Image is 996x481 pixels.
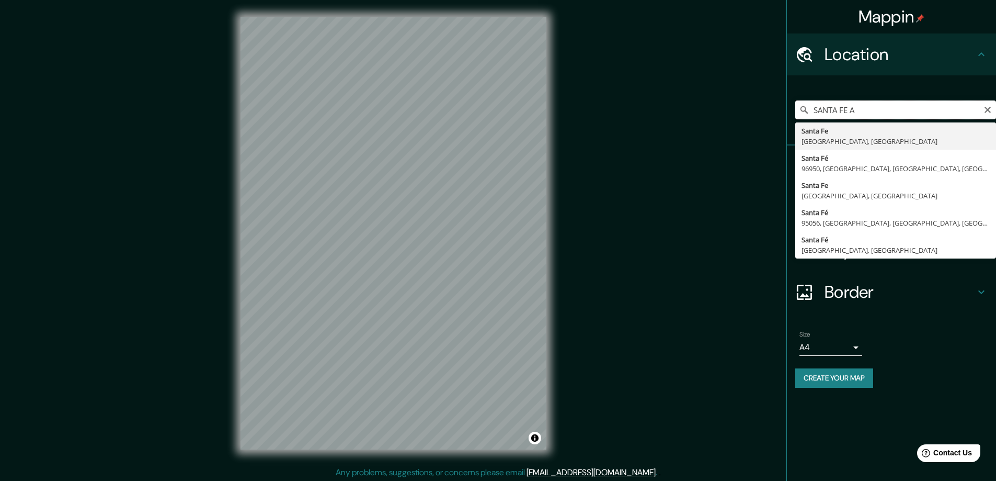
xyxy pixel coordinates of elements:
div: Santa Fé [802,207,990,218]
div: [GEOGRAPHIC_DATA], [GEOGRAPHIC_DATA] [802,245,990,255]
h4: Location [825,44,975,65]
div: Pins [787,146,996,187]
h4: Layout [825,240,975,261]
div: . [659,466,661,479]
img: pin-icon.png [916,14,924,23]
div: [GEOGRAPHIC_DATA], [GEOGRAPHIC_DATA] [802,136,990,147]
input: Pick your city or area [795,100,996,119]
label: Size [799,330,810,339]
div: Border [787,271,996,313]
div: Location [787,33,996,75]
a: [EMAIL_ADDRESS][DOMAIN_NAME] [526,467,656,478]
div: 95056, [GEOGRAPHIC_DATA], [GEOGRAPHIC_DATA], [GEOGRAPHIC_DATA] [802,218,990,228]
h4: Mappin [858,6,925,27]
div: Santa Fe [802,180,990,191]
div: Santa Fé [802,234,990,245]
button: Create your map [795,368,873,388]
div: A4 [799,339,862,356]
div: Santa Fé [802,153,990,163]
div: Style [787,187,996,229]
canvas: Map [241,17,546,450]
button: Clear [983,104,992,114]
h4: Border [825,282,975,303]
button: Toggle attribution [529,432,541,444]
div: 96950, [GEOGRAPHIC_DATA], [GEOGRAPHIC_DATA], [GEOGRAPHIC_DATA] [802,163,990,174]
div: . [657,466,659,479]
p: Any problems, suggestions, or concerns please email . [336,466,657,479]
div: [GEOGRAPHIC_DATA], [GEOGRAPHIC_DATA] [802,191,990,201]
div: Santa Fe [802,126,990,136]
iframe: Help widget launcher [903,440,984,469]
div: Layout [787,229,996,271]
